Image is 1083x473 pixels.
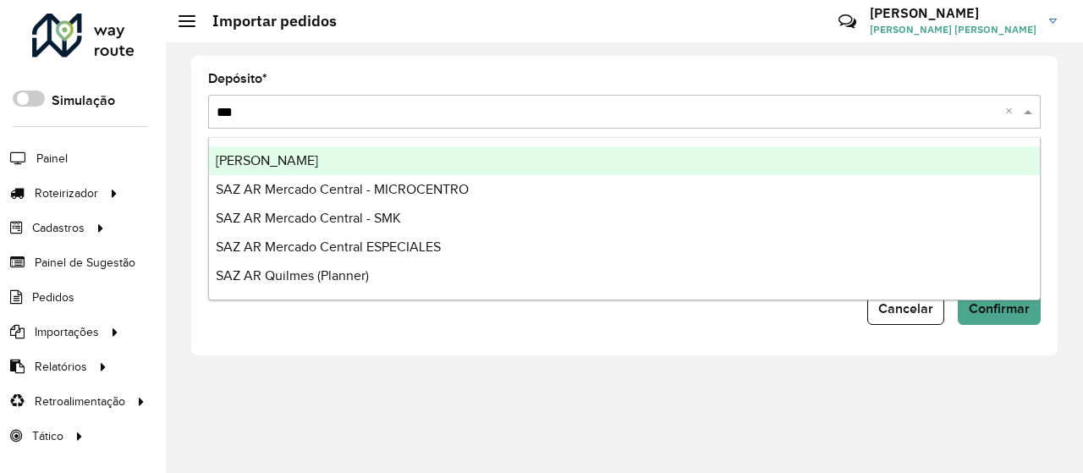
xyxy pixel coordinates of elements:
[867,293,944,325] button: Cancelar
[870,5,1036,21] h3: [PERSON_NAME]
[195,12,337,30] h2: Importar pedidos
[208,69,267,89] label: Depósito
[35,184,98,202] span: Roteirizador
[35,358,87,376] span: Relatórios
[216,211,401,225] span: SAZ AR Mercado Central - SMK
[958,293,1041,325] button: Confirmar
[32,289,74,306] span: Pedidos
[1005,102,1020,122] span: Clear all
[35,323,99,341] span: Importações
[969,301,1030,316] span: Confirmar
[216,182,469,196] span: SAZ AR Mercado Central - MICROCENTRO
[216,268,369,283] span: SAZ AR Quilmes (Planner)
[636,5,813,51] div: Críticas? Dúvidas? Elogios? Sugestões? Entre em contato conosco!
[829,3,866,40] a: Contato Rápido
[216,239,441,254] span: SAZ AR Mercado Central ESPECIALES
[32,219,85,237] span: Cadastros
[52,91,115,111] label: Simulação
[35,393,125,410] span: Retroalimentação
[32,427,63,445] span: Tático
[870,22,1036,37] span: [PERSON_NAME] [PERSON_NAME]
[35,254,135,272] span: Painel de Sugestão
[878,301,933,316] span: Cancelar
[216,153,318,168] span: [PERSON_NAME]
[36,150,68,168] span: Painel
[208,137,1041,300] ng-dropdown-panel: Options list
